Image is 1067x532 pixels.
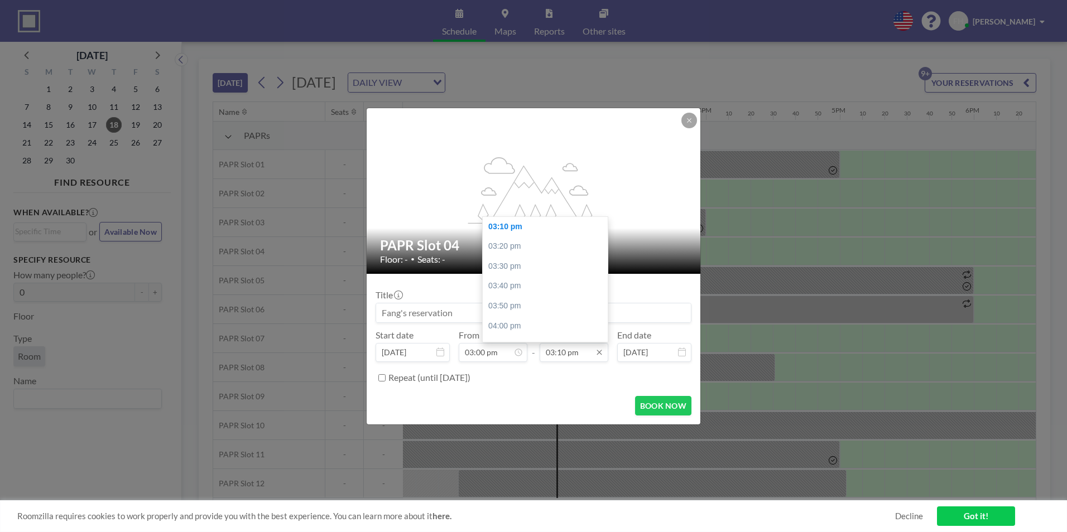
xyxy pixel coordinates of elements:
button: BOOK NOW [635,396,691,415]
span: Seats: - [417,254,445,265]
input: Fang's reservation [376,303,691,322]
label: Start date [376,330,414,341]
div: 03:20 pm [483,236,613,257]
div: 03:50 pm [483,296,613,316]
span: Roomzilla requires cookies to work properly and provide you with the best experience. You can lea... [17,511,895,521]
span: Floor: - [380,254,408,265]
span: • [411,255,415,263]
div: 04:10 pm [483,336,613,356]
label: End date [617,330,651,341]
div: 03:10 pm [483,217,613,237]
span: - [532,333,535,358]
a: here. [432,511,451,521]
label: Repeat (until [DATE]) [388,372,470,383]
div: 03:40 pm [483,276,613,296]
label: From [459,330,479,341]
label: Title [376,289,402,301]
div: 03:30 pm [483,257,613,277]
h2: PAPR Slot 04 [380,237,688,254]
a: Decline [895,511,923,521]
a: Got it! [937,506,1015,526]
div: 04:00 pm [483,316,613,336]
